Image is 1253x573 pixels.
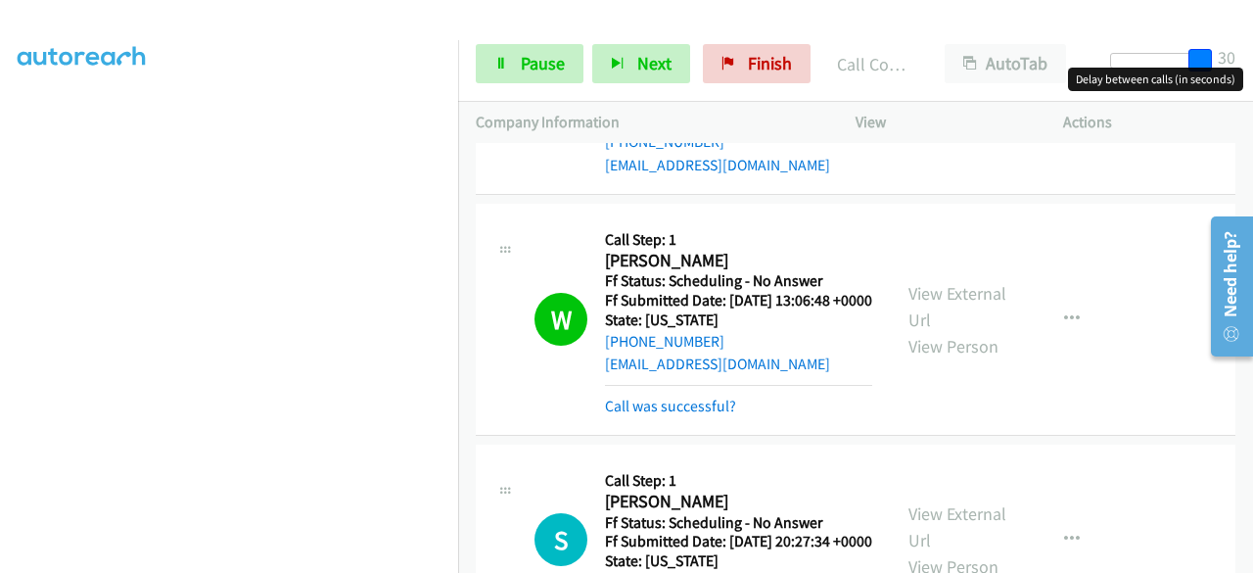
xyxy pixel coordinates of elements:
button: Next [592,44,690,83]
a: View External Url [908,502,1006,551]
span: Pause [521,52,565,74]
h5: Call Step: 1 [605,230,872,250]
span: Finish [748,52,792,74]
h2: [PERSON_NAME] [605,491,866,513]
h5: State: [US_STATE] [605,551,872,571]
p: Company Information [476,111,820,134]
a: Finish [703,44,811,83]
h5: Ff Status: Scheduling - No Answer [605,513,872,533]
h2: [PERSON_NAME] [605,250,866,272]
div: Delay between calls (in seconds) [1068,68,1243,91]
div: The call is yet to be attempted [534,513,587,566]
h5: State: [US_STATE] [605,310,872,330]
button: AutoTab [945,44,1066,83]
a: View External Url [908,282,1006,331]
h5: Ff Submitted Date: [DATE] 13:06:48 +0000 [605,291,872,310]
a: Pause [476,44,583,83]
a: View Person [908,335,998,358]
iframe: Resource Center [1197,209,1253,364]
h1: S [534,513,587,566]
h1: W [534,293,587,346]
a: [EMAIL_ADDRESS][DOMAIN_NAME] [605,156,830,174]
span: Next [637,52,672,74]
h5: Ff Status: Scheduling - No Answer [605,271,872,291]
h5: Call Step: 1 [605,471,872,491]
a: [PHONE_NUMBER] [605,332,724,351]
a: [EMAIL_ADDRESS][DOMAIN_NAME] [605,355,830,373]
p: View [856,111,1028,134]
a: Call was successful? [605,397,736,415]
div: 30 [1218,44,1235,71]
p: Actions [1063,111,1235,134]
p: Call Completed [837,51,909,77]
h5: Ff Submitted Date: [DATE] 20:27:34 +0000 [605,532,872,551]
